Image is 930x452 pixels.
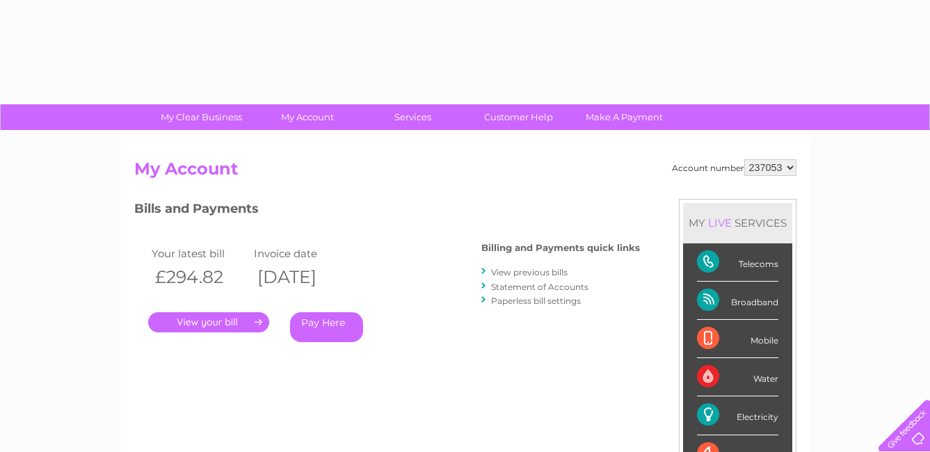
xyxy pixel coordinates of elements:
div: Account number [672,159,796,176]
a: View previous bills [491,267,568,277]
div: Electricity [697,396,778,435]
div: Broadband [697,282,778,320]
td: Your latest bill [148,244,251,263]
a: Paperless bill settings [491,296,581,306]
th: [DATE] [250,263,353,291]
a: Make A Payment [567,104,682,130]
a: My Clear Business [144,104,259,130]
h3: Bills and Payments [134,199,640,223]
div: MY SERVICES [683,203,792,243]
div: Mobile [697,320,778,358]
h4: Billing and Payments quick links [481,243,640,253]
div: Water [697,358,778,396]
a: My Account [250,104,364,130]
a: Customer Help [461,104,576,130]
div: Telecoms [697,243,778,282]
td: Invoice date [250,244,353,263]
a: Statement of Accounts [491,282,588,292]
a: Pay Here [290,312,363,342]
th: £294.82 [148,263,251,291]
div: LIVE [705,216,735,229]
h2: My Account [134,159,796,186]
a: Services [355,104,470,130]
a: . [148,312,269,332]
